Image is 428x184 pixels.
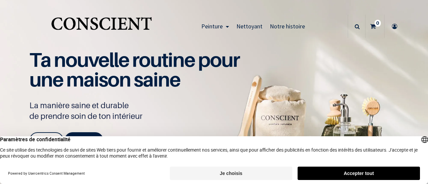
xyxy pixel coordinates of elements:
[270,22,305,30] span: Notre histoire
[374,20,381,26] sup: 0
[365,15,384,38] a: 0
[198,15,233,38] a: Peinture
[50,13,153,40] img: Conscient
[201,22,223,30] span: Peinture
[65,132,103,148] a: Nettoyant
[236,22,262,30] span: Nettoyant
[50,13,153,40] a: Logo of Conscient
[29,48,239,91] span: Ta nouvelle routine pour une maison saine
[29,132,64,148] a: Peinture
[29,100,247,122] p: La manière saine et durable de prendre soin de ton intérieur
